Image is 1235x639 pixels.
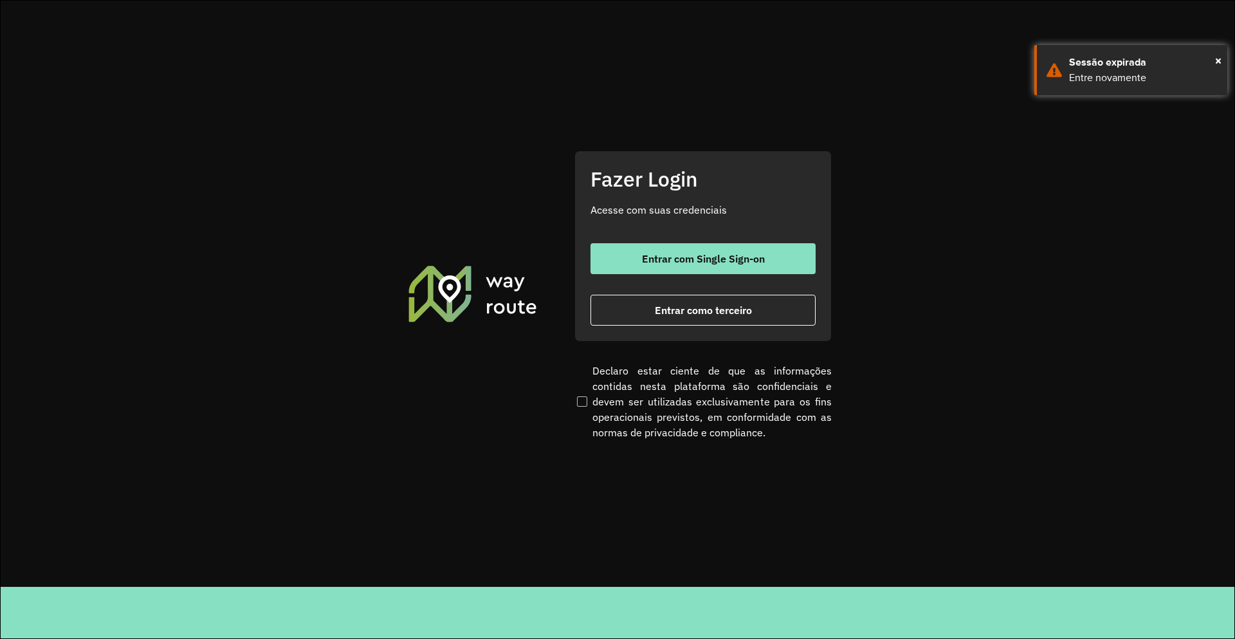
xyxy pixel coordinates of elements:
label: Declaro estar ciente de que as informações contidas nesta plataforma são confidenciais e devem se... [574,363,832,440]
div: Sessão expirada [1069,55,1218,70]
div: Entre novamente [1069,70,1218,86]
button: button [590,243,816,274]
button: Close [1215,51,1221,70]
h2: Fazer Login [590,167,816,191]
span: Entrar como terceiro [655,305,752,315]
p: Acesse com suas credenciais [590,202,816,218]
span: Entrar com Single Sign-on [642,254,765,264]
img: Roteirizador AmbevTech [407,264,539,323]
span: × [1215,51,1221,70]
button: button [590,295,816,326]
